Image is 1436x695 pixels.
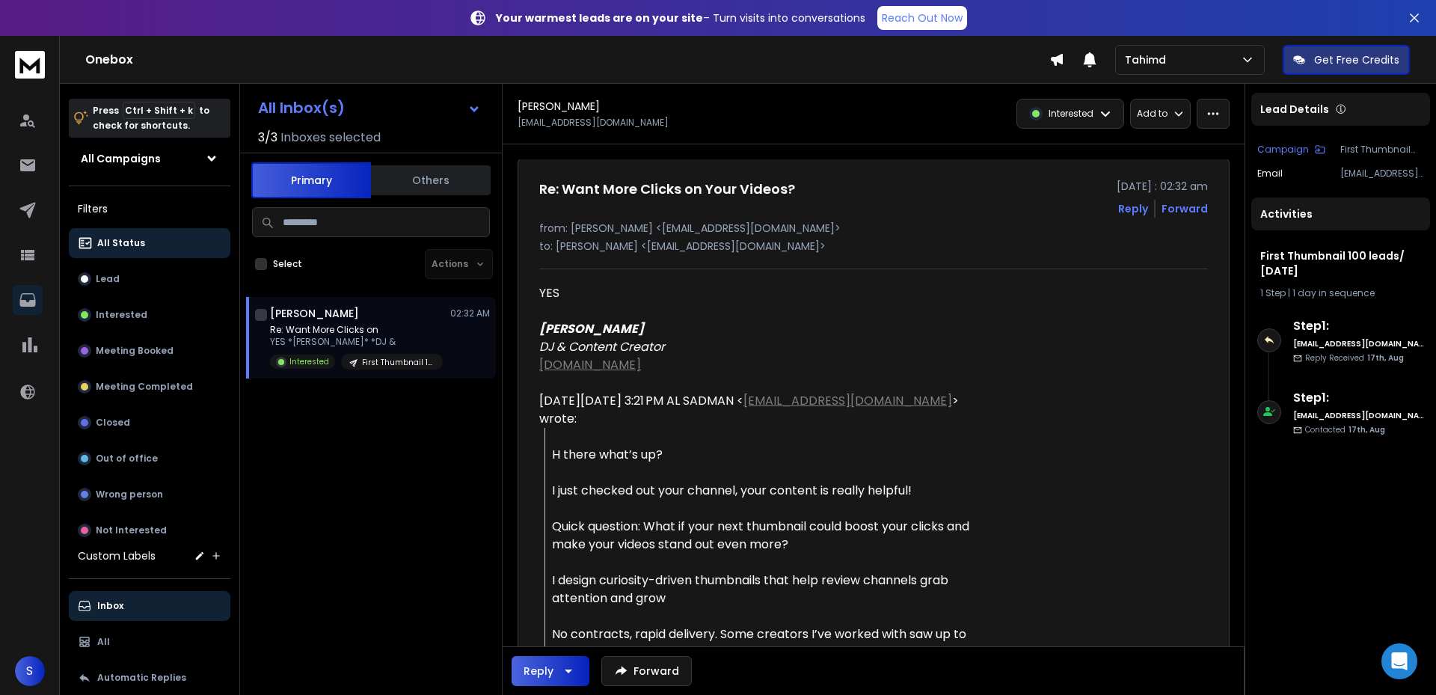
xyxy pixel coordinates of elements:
button: All [69,627,230,657]
h1: [PERSON_NAME] [518,99,600,114]
div: | [1260,287,1421,299]
span: Ctrl + Shift + k [123,102,195,119]
p: Contacted [1305,424,1385,435]
p: Campaign [1257,144,1309,156]
button: Automatic Replies [69,663,230,693]
button: Interested [69,300,230,330]
p: First Thumbnail 100 leads/ [DATE] [1340,144,1424,156]
h1: All Inbox(s) [258,100,345,115]
a: [EMAIL_ADDRESS][DOMAIN_NAME] [743,392,952,409]
button: Out of office [69,444,230,474]
button: All Inbox(s) [246,93,493,123]
p: [EMAIL_ADDRESS][DOMAIN_NAME] [1340,168,1424,180]
p: Email [1257,168,1283,180]
p: Meeting Booked [96,345,174,357]
div: I design curiosity-driven thumbnails that help review channels grab attention and grow [552,572,976,607]
span: 17th, Aug [1348,424,1385,435]
button: Get Free Credits [1283,45,1410,75]
div: I just checked out your channel, your content is really helpful! [552,482,976,500]
div: Quick question: What if your next thumbnail could boost your clicks and make your videos stand ou... [552,518,976,554]
p: Interested [96,309,147,321]
p: Wrong person [96,489,163,500]
p: Get Free Credits [1314,52,1399,67]
button: Reply [512,656,589,686]
p: All Status [97,237,145,249]
span: 1 day in sequence [1292,287,1375,299]
h3: Inboxes selected [280,129,381,147]
p: All [97,636,110,648]
button: S [15,656,45,686]
button: All Status [69,228,230,258]
div: Open Intercom Messenger [1381,643,1417,679]
button: Campaign [1257,144,1325,156]
div: Reply [524,664,553,679]
p: Interested [1049,108,1093,120]
i: DJ & Content Creator [539,338,665,355]
h3: Filters [69,198,230,219]
button: Meeting Booked [69,336,230,366]
button: Primary [251,162,371,198]
label: Select [273,258,302,270]
span: 1 Step [1260,287,1286,299]
p: Interested [289,356,329,367]
div: No contracts, rapid delivery. Some creators I’ve worked with saw up to 3x more clicks on similar ... [552,625,976,679]
p: 02:32 AM [450,307,490,319]
div: H there what’s up? [552,446,976,464]
button: Inbox [69,591,230,621]
strong: Your warmest leads are on your site [496,10,703,25]
h1: [PERSON_NAME] [270,306,359,321]
h6: [EMAIL_ADDRESS][DOMAIN_NAME] [1293,410,1424,421]
p: Lead [96,273,120,285]
p: Add to [1137,108,1167,120]
button: Wrong person [69,480,230,509]
div: [DATE][DATE] 3:21 PM AL SADMAN < > wrote: [539,392,976,428]
button: Others [371,164,491,197]
p: [EMAIL_ADDRESS][DOMAIN_NAME] [518,117,669,129]
div: Activities [1251,198,1430,230]
h6: Step 1 : [1293,389,1424,407]
span: 17th, Aug [1367,352,1404,364]
button: Lead [69,264,230,294]
p: [DATE] : 02:32 am [1117,179,1208,194]
p: Reach Out Now [882,10,963,25]
p: Tahimd [1125,52,1172,67]
p: from: [PERSON_NAME] <[EMAIL_ADDRESS][DOMAIN_NAME]> [539,221,1208,236]
p: Reply Received [1305,352,1404,364]
button: Meeting Completed [69,372,230,402]
button: Closed [69,408,230,438]
h1: First Thumbnail 100 leads/ [DATE] [1260,248,1421,278]
p: Inbox [97,600,123,612]
p: YES *[PERSON_NAME]* *DJ & [270,336,443,348]
h1: All Campaigns [81,151,161,166]
p: to: [PERSON_NAME] <[EMAIL_ADDRESS][DOMAIN_NAME]> [539,239,1208,254]
a: [DOMAIN_NAME] [539,356,641,373]
p: – Turn visits into conversations [496,10,865,25]
h1: Re: Want More Clicks on Your Videos? [539,179,795,200]
button: All Campaigns [69,144,230,174]
p: Re: Want More Clicks on [270,324,443,336]
h1: Onebox [85,51,1049,69]
p: Out of office [96,453,158,465]
button: Reply [1118,201,1148,216]
p: Meeting Completed [96,381,193,393]
h3: Custom Labels [78,548,156,563]
i: [PERSON_NAME] [539,320,644,337]
h6: [EMAIL_ADDRESS][DOMAIN_NAME] [1293,338,1424,349]
p: Not Interested [96,524,167,536]
p: Lead Details [1260,102,1329,117]
span: 3 / 3 [258,129,277,147]
p: Closed [96,417,130,429]
div: YES [539,284,976,302]
p: Automatic Replies [97,672,186,684]
button: Forward [601,656,692,686]
p: First Thumbnail 100 leads/ [DATE] [362,357,434,368]
a: Reach Out Now [877,6,967,30]
p: Press to check for shortcuts. [93,103,209,133]
div: Forward [1162,201,1208,216]
img: logo [15,51,45,79]
button: Not Interested [69,515,230,545]
h6: Step 1 : [1293,317,1424,335]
